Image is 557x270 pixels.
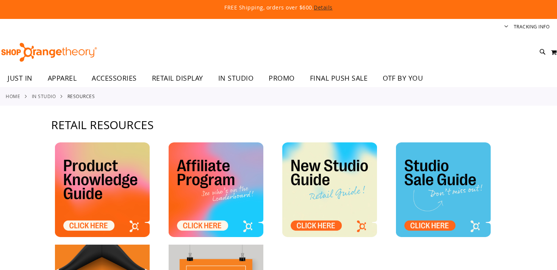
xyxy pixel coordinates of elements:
[514,23,550,30] a: Tracking Info
[375,70,430,87] a: OTF BY YOU
[32,93,56,100] a: IN STUDIO
[269,70,295,87] span: PROMO
[67,93,95,100] strong: Resources
[8,70,33,87] span: JUST IN
[218,70,254,87] span: IN STUDIO
[261,70,302,87] a: PROMO
[396,142,491,237] img: OTF - Studio Sale Tile
[152,70,203,87] span: RETAIL DISPLAY
[314,4,333,11] a: Details
[302,70,376,87] a: FINAL PUSH SALE
[51,119,506,131] h2: Retail Resources
[504,23,508,31] button: Account menu
[310,70,368,87] span: FINAL PUSH SALE
[40,70,84,87] a: APPAREL
[383,70,423,87] span: OTF BY YOU
[6,93,20,100] a: Home
[169,142,263,237] img: OTF Affiliate Tile
[84,70,144,87] a: ACCESSORIES
[51,4,506,11] p: FREE Shipping, orders over $600.
[92,70,137,87] span: ACCESSORIES
[211,70,261,87] a: IN STUDIO
[144,70,211,87] a: RETAIL DISPLAY
[48,70,77,87] span: APPAREL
